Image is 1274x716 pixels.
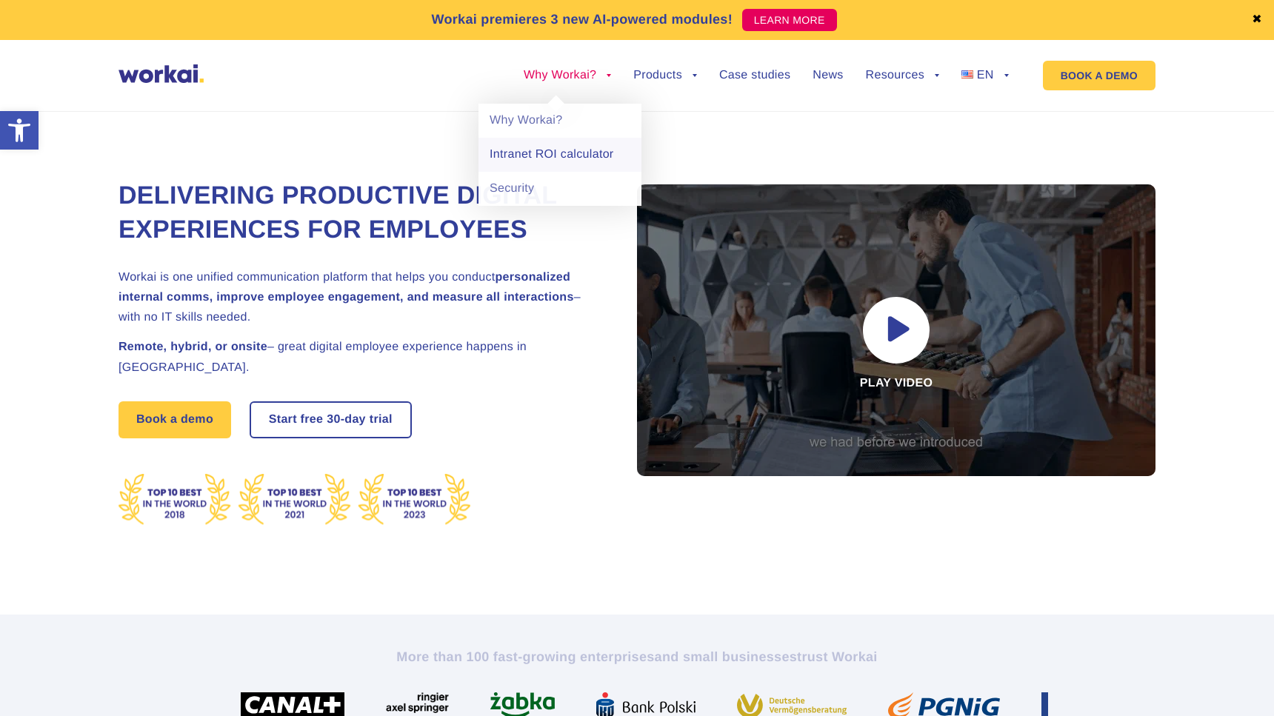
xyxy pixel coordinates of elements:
[431,10,733,30] p: Workai premieres 3 new AI-powered modules!
[866,70,939,81] a: Resources
[327,414,366,426] i: 30-day
[251,403,410,437] a: Start free30-daytrial
[478,138,641,172] a: Intranet ROI calculator
[813,70,843,81] a: News
[226,648,1048,666] h2: More than 100 fast-growing enterprises trust Workai
[524,70,611,81] a: Why Workai?
[119,341,267,353] strong: Remote, hybrid, or onsite
[977,69,994,81] span: EN
[1043,61,1155,90] a: BOOK A DEMO
[119,179,600,247] h1: Delivering Productive Digital Experiences for Employees
[478,104,641,138] a: Why Workai?
[633,70,697,81] a: Products
[742,9,837,31] a: LEARN MORE
[119,401,231,438] a: Book a demo
[1252,14,1262,26] a: ✖
[478,172,641,206] a: Security
[655,649,797,664] i: and small businesses
[637,184,1155,476] div: Play video
[119,267,600,328] h2: Workai is one unified communication platform that helps you conduct – with no IT skills needed.
[719,70,790,81] a: Case studies
[119,337,600,377] h2: – great digital employee experience happens in [GEOGRAPHIC_DATA].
